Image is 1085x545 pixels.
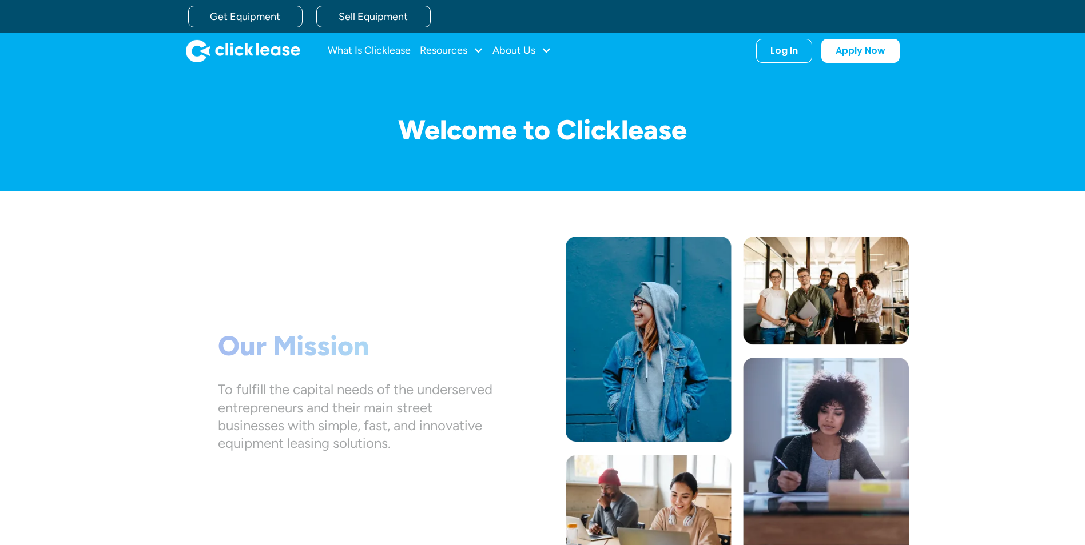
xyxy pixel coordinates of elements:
[328,39,411,62] a: What Is Clicklease
[770,45,798,57] div: Log In
[218,330,492,363] h1: Our Mission
[186,39,300,62] img: Clicklease logo
[821,39,900,63] a: Apply Now
[177,115,909,145] h1: Welcome to Clicklease
[218,380,492,452] div: To fulfill the capital needs of the underserved entrepreneurs and their main street businesses wi...
[316,6,431,27] a: Sell Equipment
[188,6,303,27] a: Get Equipment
